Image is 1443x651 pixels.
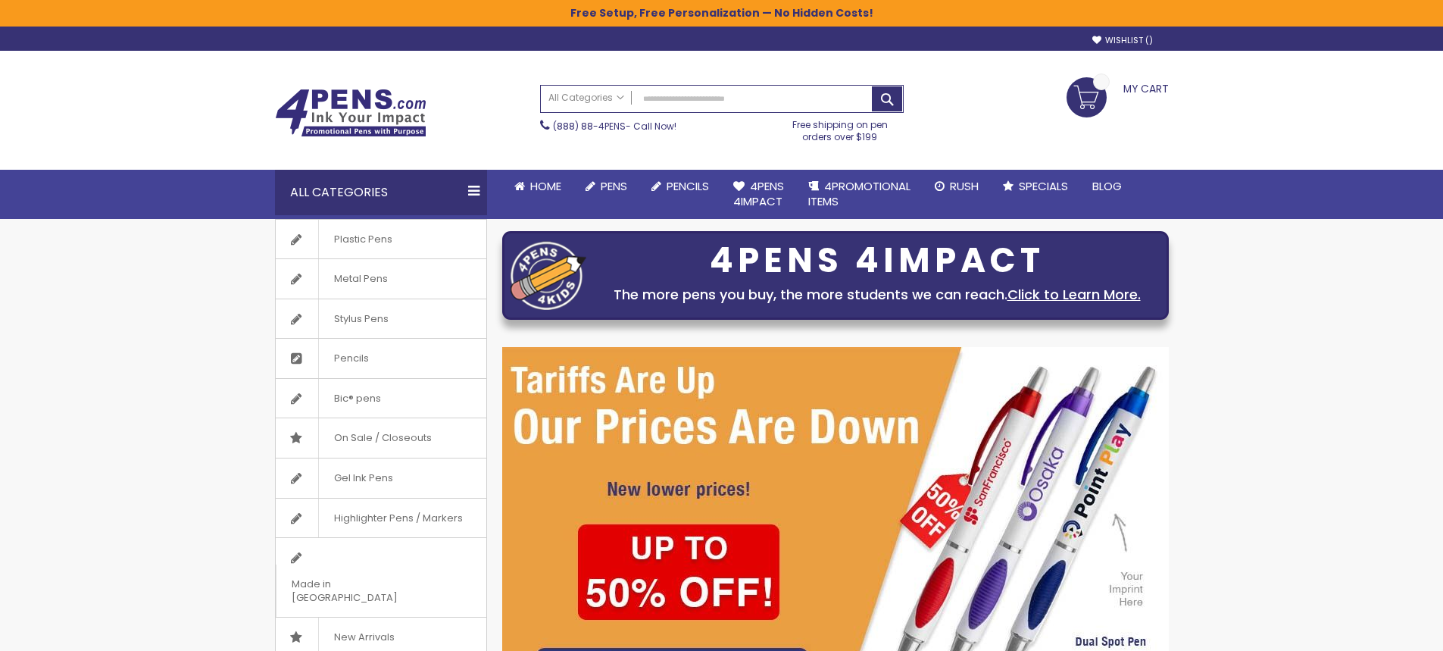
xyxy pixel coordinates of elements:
a: Specials [991,170,1080,203]
a: On Sale / Closeouts [276,418,486,458]
span: 4Pens 4impact [733,178,784,209]
div: 4PENS 4IMPACT [594,245,1160,277]
a: Wishlist [1092,35,1153,46]
div: Free shipping on pen orders over $199 [776,113,904,143]
span: Home [530,178,561,194]
div: All Categories [275,170,487,215]
span: Specials [1019,178,1068,194]
div: The more pens you buy, the more students we can reach. [594,284,1160,305]
span: Blog [1092,178,1122,194]
a: Home [502,170,573,203]
span: Rush [950,178,979,194]
span: Pens [601,178,627,194]
span: Pencils [667,178,709,194]
span: Pencils [318,339,384,378]
span: Made in [GEOGRAPHIC_DATA] [276,565,448,617]
a: Highlighter Pens / Markers [276,499,486,538]
a: (888) 88-4PENS [553,120,626,133]
a: Metal Pens [276,259,486,299]
a: Pencils [639,170,721,203]
a: Made in [GEOGRAPHIC_DATA] [276,538,486,617]
span: Bic® pens [318,379,396,418]
a: Gel Ink Pens [276,459,486,498]
a: Stylus Pens [276,299,486,339]
a: Pens [573,170,639,203]
img: 4Pens Custom Pens and Promotional Products [275,89,426,137]
a: Click to Learn More. [1007,285,1141,304]
span: Gel Ink Pens [318,459,408,498]
a: Plastic Pens [276,220,486,259]
span: On Sale / Closeouts [318,418,447,458]
img: four_pen_logo.png [511,241,586,310]
span: Metal Pens [318,259,403,299]
span: All Categories [548,92,624,104]
a: All Categories [541,86,632,111]
a: Blog [1080,170,1134,203]
span: - Call Now! [553,120,676,133]
a: 4PROMOTIONALITEMS [796,170,923,219]
span: 4PROMOTIONAL ITEMS [808,178,910,209]
span: Stylus Pens [318,299,404,339]
span: Plastic Pens [318,220,408,259]
a: Bic® pens [276,379,486,418]
span: Highlighter Pens / Markers [318,499,478,538]
a: 4Pens4impact [721,170,796,219]
a: Rush [923,170,991,203]
a: Pencils [276,339,486,378]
